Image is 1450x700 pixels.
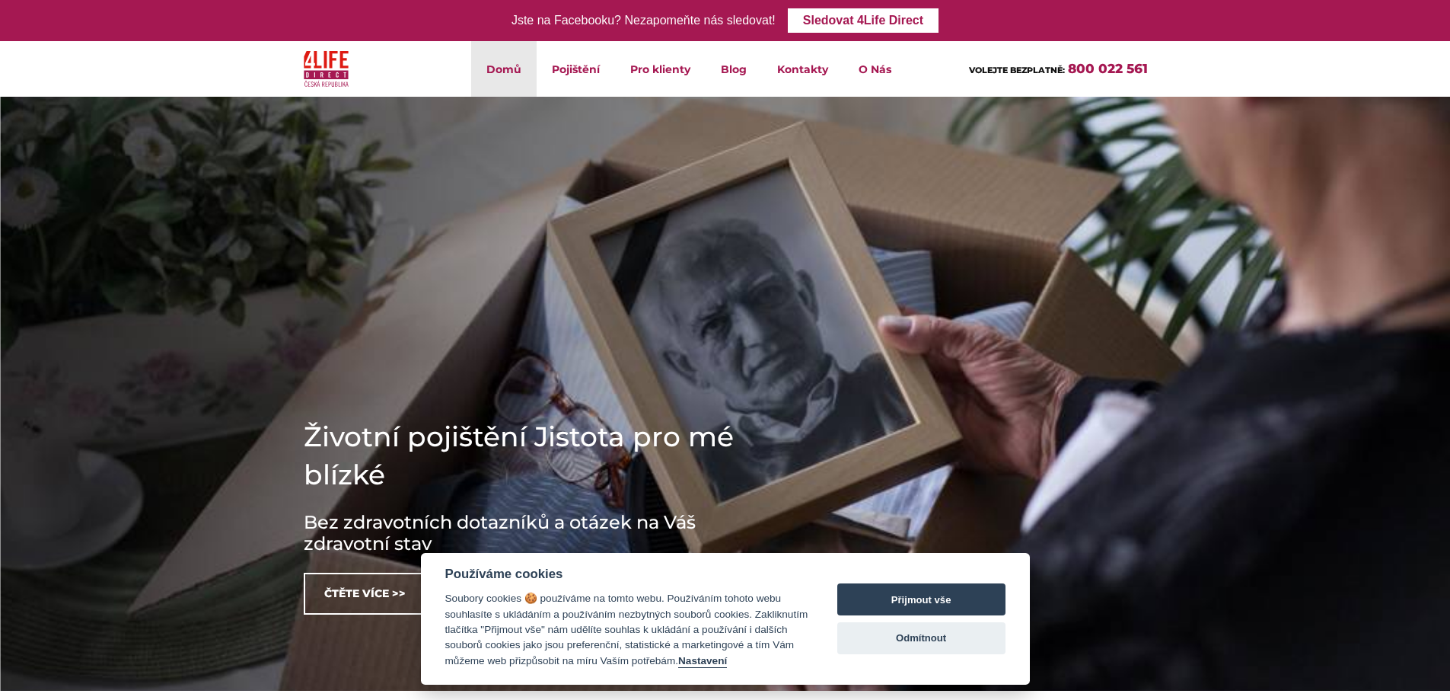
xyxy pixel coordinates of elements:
button: Nastavení [678,655,727,668]
div: Soubory cookies 🍪 používáme na tomto webu. Používáním tohoto webu souhlasíte s ukládáním a použív... [445,591,808,669]
span: VOLEJTE BEZPLATNĚ: [969,65,1065,75]
a: Domů [471,41,537,97]
a: Kontakty [762,41,843,97]
a: Blog [706,41,762,97]
div: Jste na Facebooku? Nezapomeňte nás sledovat! [511,10,776,32]
a: Sledovat 4Life Direct [788,8,939,33]
div: Používáme cookies [445,567,808,582]
h3: Bez zdravotních dotazníků a otázek na Váš zdravotní stav [304,512,760,555]
a: 800 022 561 [1068,61,1148,76]
a: Čtěte více >> [304,573,426,615]
img: 4Life Direct Česká republika logo [304,47,349,91]
button: Odmítnout [837,622,1005,654]
h1: Životní pojištění Jistota pro mé blízké [304,417,760,494]
button: Přijmout vše [837,583,1005,615]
